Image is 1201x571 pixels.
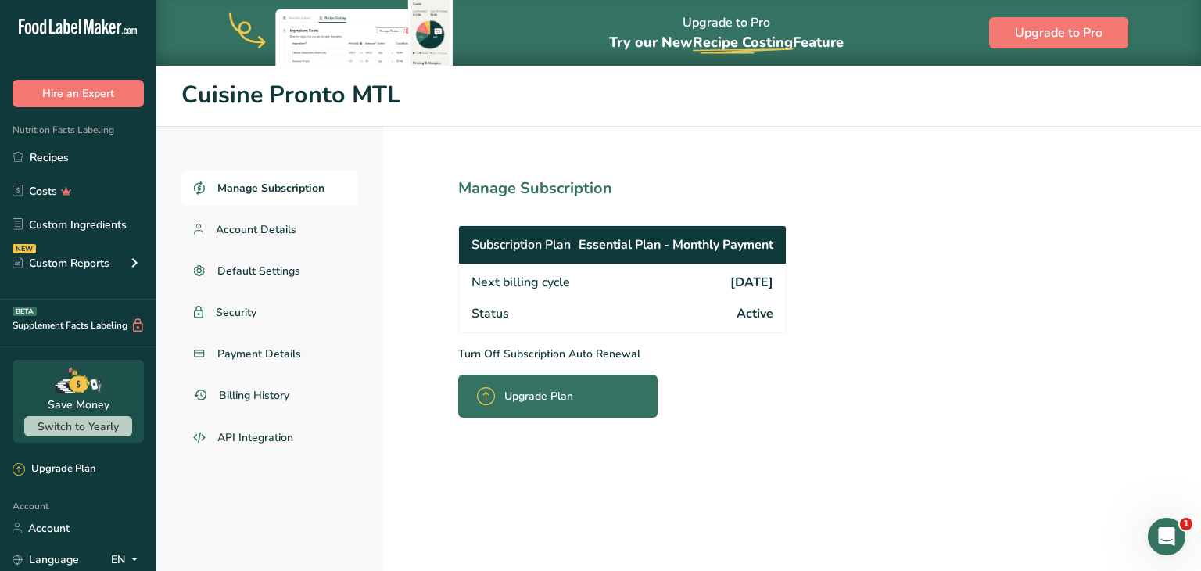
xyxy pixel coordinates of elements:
[13,244,36,253] div: NEW
[181,378,358,413] a: Billing History
[989,17,1128,48] button: Upgrade to Pro
[1180,518,1192,530] span: 1
[181,336,358,372] a: Payment Details
[181,212,358,247] a: Account Details
[217,180,324,196] span: Manage Subscription
[25,70,244,86] div: Hey Cuisine 👋
[219,387,289,404] span: Billing History
[25,167,160,177] div: [PERSON_NAME] • Il y a 14h
[609,33,844,52] span: Try our New Feature
[181,77,1176,113] h1: Cuisine Pronto MTL
[13,418,299,445] textarea: Envoyer un message...
[76,20,142,35] p: Actif il y a 1h
[458,346,855,362] p: Turn Off Subscription Auto Renewal
[48,397,109,413] div: Save Money
[13,80,144,107] button: Hire an Expert
[1015,23,1102,42] span: Upgrade to Pro
[25,94,244,110] div: Welcome to Food Label Maker🙌
[25,117,244,147] div: Take a look around! If you have any questions, just reply to this message.
[216,221,296,238] span: Account Details
[181,419,358,457] a: API Integration
[471,304,509,323] span: Status
[24,416,132,436] button: Switch to Yearly
[13,61,300,199] div: Aya dit…
[217,346,301,362] span: Payment Details
[76,8,177,20] h1: [PERSON_NAME]
[13,461,95,477] div: Upgrade Plan
[10,6,40,36] button: go back
[730,273,773,292] span: [DATE]
[49,451,62,464] button: Sélectionneur de fichier gif
[245,6,274,36] button: Accueil
[217,429,293,446] span: API Integration
[13,255,109,271] div: Custom Reports
[74,451,87,464] button: Télécharger la pièce jointe
[609,1,844,66] div: Upgrade to Pro
[181,295,358,330] a: Security
[737,304,773,323] span: Active
[38,419,119,434] span: Switch to Yearly
[471,273,570,292] span: Next billing cycle
[181,171,358,206] a: Manage Subscription
[1148,518,1185,555] iframe: Intercom live chat
[693,33,793,52] span: Recipe Costing
[471,235,571,254] span: Subscription Plan
[274,6,303,34] div: Fermer
[268,445,293,470] button: Envoyer un message…
[579,235,773,254] span: Essential Plan - Monthly Payment
[24,451,37,464] button: Sélectionneur d’emoji
[111,550,144,569] div: EN
[216,304,256,321] span: Security
[13,61,256,164] div: Hey Cuisine 👋Welcome to Food Label Maker🙌Take a look around! If you have any questions, just repl...
[13,307,37,316] div: BETA
[217,263,300,279] span: Default Settings
[45,9,70,34] img: Profile image for Aya
[504,388,573,404] span: Upgrade Plan
[458,177,855,200] h1: Manage Subscription
[181,253,358,289] a: Default Settings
